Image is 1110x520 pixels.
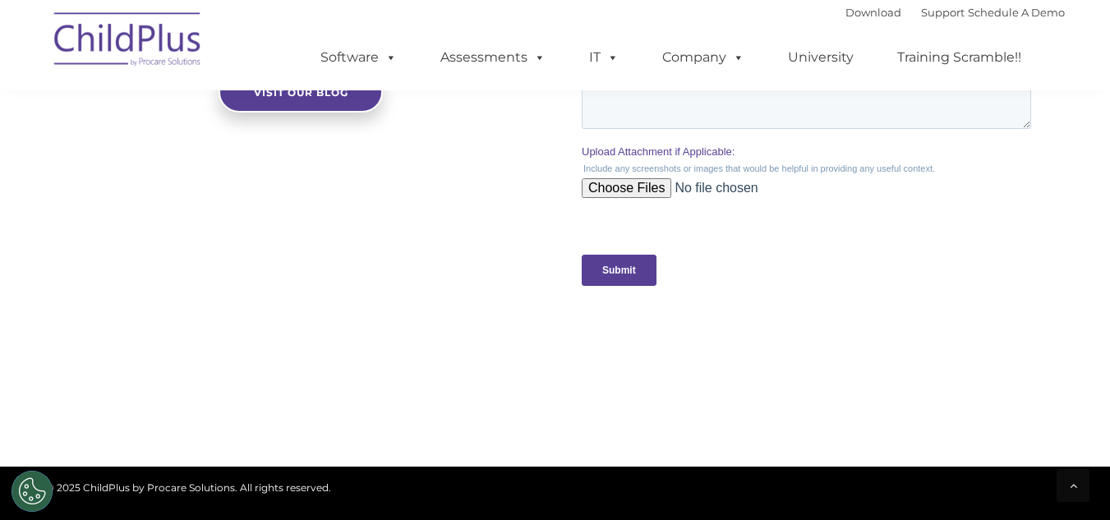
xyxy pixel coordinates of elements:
span: Last name [228,108,279,121]
a: IT [573,41,635,74]
a: Assessments [424,41,562,74]
span: Visit our blog [253,86,348,99]
img: ChildPlus by Procare Solutions [46,1,210,83]
a: Company [646,41,761,74]
a: Download [845,6,901,19]
a: Software [304,41,413,74]
span: © 2025 ChildPlus by Procare Solutions. All rights reserved. [46,481,331,494]
font: | [845,6,1065,19]
a: University [771,41,870,74]
a: Visit our blog [219,71,383,113]
span: Phone number [228,176,298,188]
iframe: Chat Widget [1028,441,1110,520]
a: Support [921,6,965,19]
a: Schedule A Demo [968,6,1065,19]
button: Cookies Settings [12,471,53,512]
a: Training Scramble!! [881,41,1038,74]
